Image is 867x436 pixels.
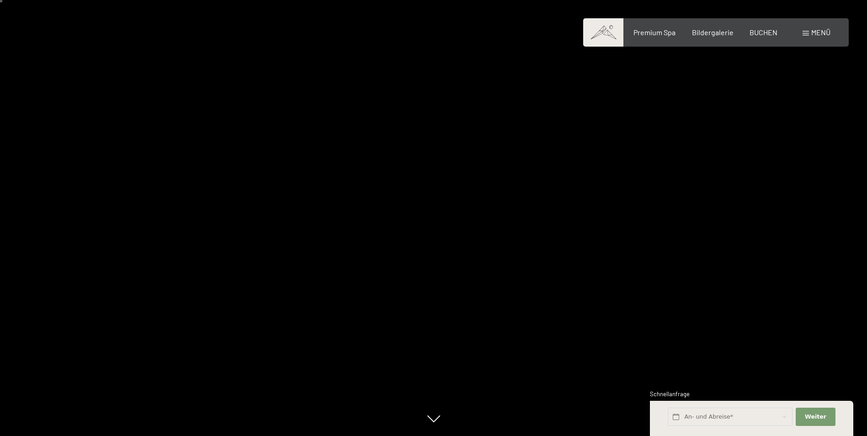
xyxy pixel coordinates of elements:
a: Premium Spa [633,28,676,37]
a: Bildergalerie [692,28,734,37]
a: BUCHEN [750,28,777,37]
span: Menü [811,28,830,37]
span: Weiter [805,413,826,421]
span: Schnellanfrage [650,390,690,398]
button: Weiter [796,408,835,426]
